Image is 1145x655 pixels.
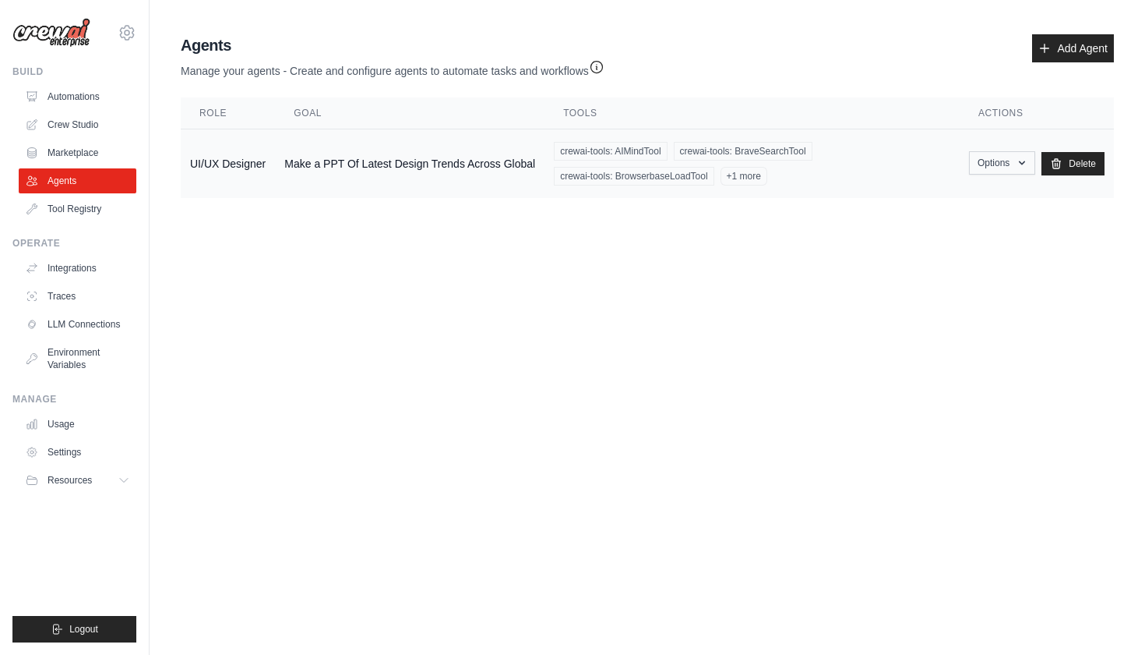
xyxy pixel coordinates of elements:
a: Environment Variables [19,340,136,377]
a: Tool Registry [19,196,136,221]
th: Tools [544,97,960,129]
td: UI/UX Designer [181,129,275,199]
span: crewai-tools: BraveSearchTool [674,142,812,161]
button: Options [969,151,1035,175]
a: Delete [1041,152,1104,175]
td: Make a PPT Of Latest Design Trends Across Global [275,129,544,199]
a: Crew Studio [19,112,136,137]
span: crewai-tools: AIMindTool [554,142,667,161]
img: Logo [12,18,90,48]
span: crewai-tools: BrowserbaseLoadTool [554,167,713,186]
div: Operate [12,237,136,250]
div: Manage [12,393,136,405]
th: Goal [275,97,544,129]
th: Role [181,97,275,129]
a: Integrations [19,256,136,281]
button: Logout [12,616,136,643]
span: Logout [69,623,98,636]
a: Agents [19,168,136,193]
th: Actions [960,97,1114,129]
div: Build [12,65,136,78]
a: Traces [19,284,136,309]
a: Usage [19,412,136,437]
span: +1 more [720,167,767,186]
span: Resources [48,474,92,487]
a: LLM Connections [19,312,136,337]
a: Automations [19,84,136,109]
button: Resources [19,468,136,493]
a: Settings [19,440,136,465]
p: Manage your agents - Create and configure agents to automate tasks and workflows [181,56,604,79]
h2: Agents [181,34,604,56]
a: Marketplace [19,140,136,165]
a: Add Agent [1032,34,1114,62]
